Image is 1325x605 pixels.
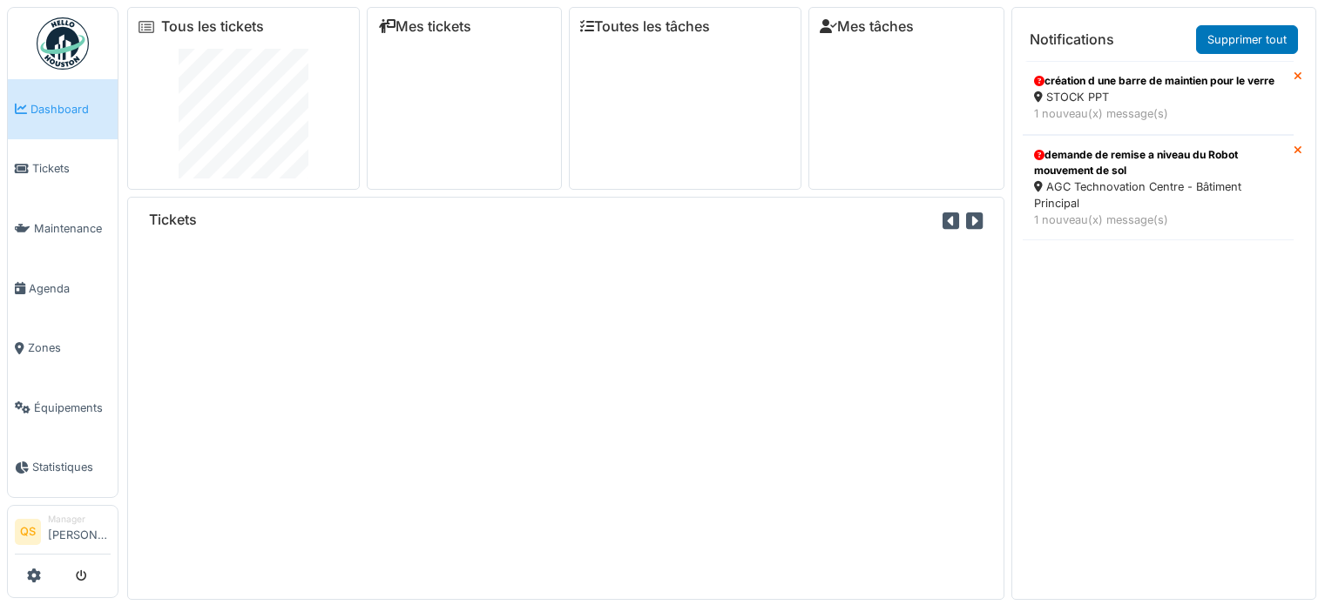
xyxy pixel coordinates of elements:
img: Badge_color-CXgf-gQk.svg [37,17,89,70]
span: Maintenance [34,220,111,237]
div: Manager [48,513,111,526]
h6: Tickets [149,212,197,228]
li: QS [15,519,41,545]
div: AGC Technovation Centre - Bâtiment Principal [1034,178,1282,212]
a: Agenda [8,259,118,319]
a: Mes tickets [378,18,471,35]
span: Tickets [32,160,111,177]
div: demande de remise a niveau du Robot mouvement de sol [1034,147,1282,178]
span: Équipements [34,400,111,416]
div: 1 nouveau(x) message(s) [1034,105,1282,122]
span: Agenda [29,280,111,297]
span: Zones [28,339,111,356]
a: Supprimer tout [1196,25,1298,54]
a: Tickets [8,139,118,199]
a: Équipements [8,378,118,438]
div: STOCK PPT [1034,89,1282,105]
div: création d une barre de maintien pour le verre [1034,73,1282,89]
h6: Notifications [1030,31,1114,48]
a: Dashboard [8,79,118,139]
div: 1 nouveau(x) message(s) [1034,212,1282,228]
a: Statistiques [8,438,118,498]
span: Dashboard [30,101,111,118]
li: [PERSON_NAME] [48,513,111,550]
a: QS Manager[PERSON_NAME] [15,513,111,555]
a: création d une barre de maintien pour le verre STOCK PPT 1 nouveau(x) message(s) [1023,61,1294,134]
span: Statistiques [32,459,111,475]
a: Mes tâches [820,18,914,35]
a: Tous les tickets [161,18,264,35]
a: Zones [8,318,118,378]
a: Toutes les tâches [580,18,710,35]
a: demande de remise a niveau du Robot mouvement de sol AGC Technovation Centre - Bâtiment Principal... [1023,135,1294,241]
a: Maintenance [8,198,118,259]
